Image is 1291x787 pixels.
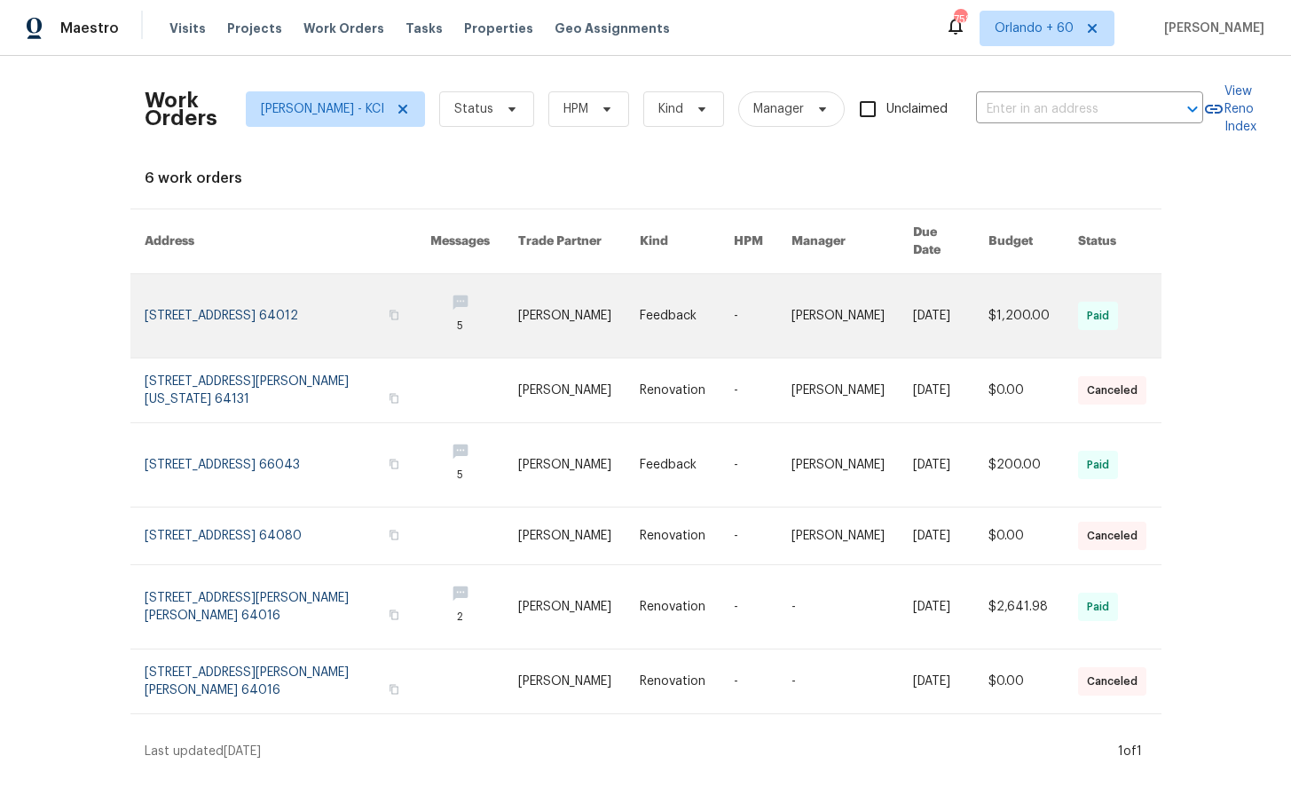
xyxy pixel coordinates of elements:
th: Trade Partner [504,209,626,274]
td: Renovation [626,358,720,423]
span: Visits [169,20,206,37]
td: [PERSON_NAME] [777,508,899,565]
th: Status [1064,209,1161,274]
button: Open [1180,97,1205,122]
span: Maestro [60,20,119,37]
td: - [720,358,777,423]
span: Unclaimed [886,100,948,119]
td: [PERSON_NAME] [504,423,626,508]
div: 6 work orders [145,169,1147,187]
td: Renovation [626,508,720,565]
td: - [720,274,777,358]
input: Enter in an address [976,96,1153,123]
td: Renovation [626,649,720,714]
button: Copy Address [386,307,402,323]
td: - [777,649,899,714]
td: [PERSON_NAME] [504,358,626,423]
a: View Reno Index [1203,83,1256,136]
td: [PERSON_NAME] [777,423,899,508]
div: Last updated [145,743,1113,760]
span: Tasks [405,22,443,35]
td: - [720,565,777,649]
td: - [720,508,777,565]
td: [PERSON_NAME] [777,274,899,358]
span: Geo Assignments [555,20,670,37]
span: [PERSON_NAME] - KCI [261,100,384,118]
button: Copy Address [386,681,402,697]
span: Kind [658,100,683,118]
button: Copy Address [386,607,402,623]
span: Status [454,100,493,118]
span: Orlando + 60 [995,20,1074,37]
td: [PERSON_NAME] [504,508,626,565]
td: [PERSON_NAME] [504,649,626,714]
td: - [720,423,777,508]
th: Manager [777,209,899,274]
span: Work Orders [303,20,384,37]
td: - [777,565,899,649]
td: - [720,649,777,714]
th: Kind [626,209,720,274]
span: HPM [563,100,588,118]
div: 1 of 1 [1118,743,1142,760]
button: Copy Address [386,527,402,543]
th: Messages [416,209,504,274]
td: [PERSON_NAME] [504,565,626,649]
span: Manager [753,100,804,118]
div: 758 [954,11,966,28]
h2: Work Orders [145,91,217,127]
span: Properties [464,20,533,37]
span: [DATE] [224,745,261,758]
th: HPM [720,209,777,274]
th: Address [130,209,417,274]
button: Copy Address [386,390,402,406]
td: Feedback [626,274,720,358]
span: [PERSON_NAME] [1157,20,1264,37]
td: Renovation [626,565,720,649]
th: Due Date [899,209,974,274]
button: Copy Address [386,456,402,472]
td: Feedback [626,423,720,508]
span: Projects [227,20,282,37]
td: [PERSON_NAME] [777,358,899,423]
th: Budget [974,209,1064,274]
td: [PERSON_NAME] [504,274,626,358]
